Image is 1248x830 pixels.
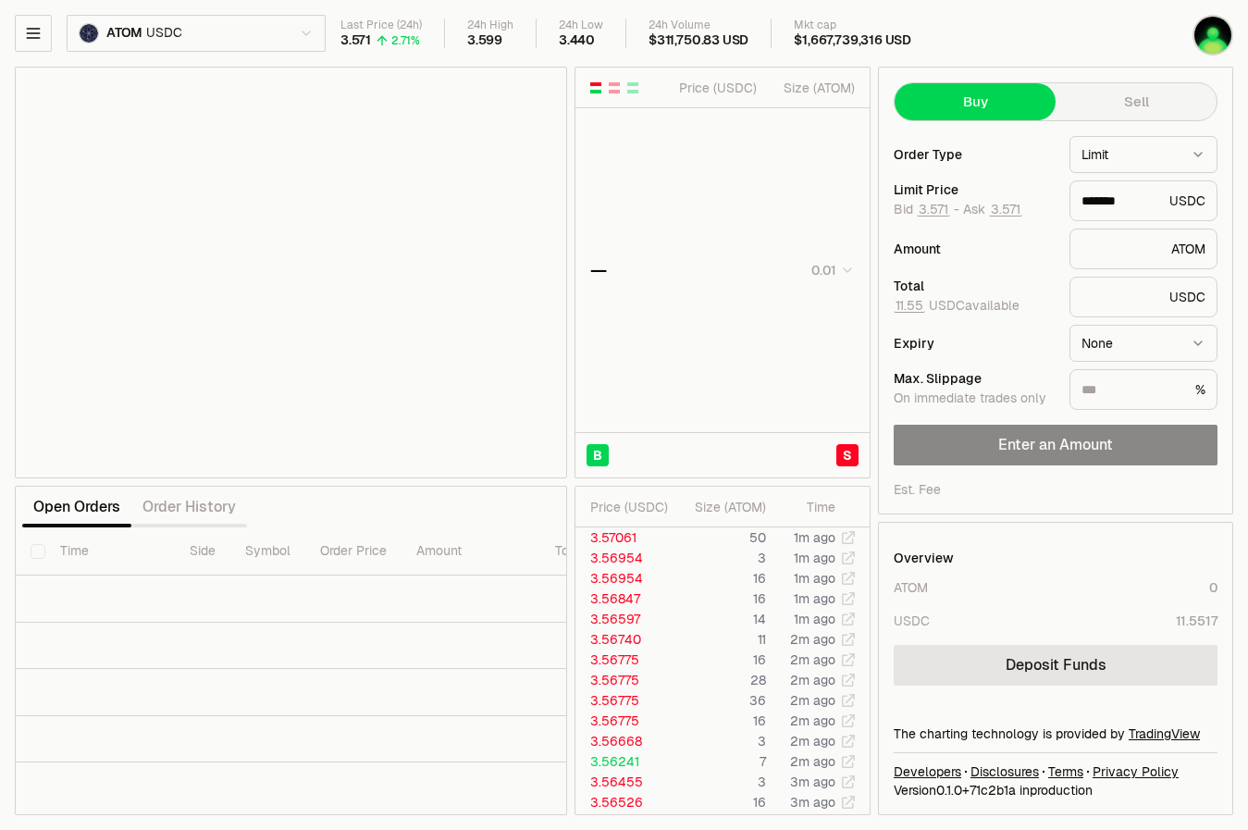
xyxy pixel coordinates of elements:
div: Time [782,498,835,516]
button: Open Orders [22,489,131,526]
a: Disclosures [970,762,1039,781]
a: Deposit Funds [894,645,1217,686]
span: USDC [146,25,181,42]
th: Time [45,527,175,576]
time: 2m ago [790,733,835,749]
div: Max. Slippage [894,372,1055,385]
button: Sell [1056,83,1217,120]
a: Privacy Policy [1093,762,1179,781]
td: 3.56526 [575,792,674,812]
iframe: Financial Chart [16,68,566,477]
div: Price ( USDC ) [590,498,673,516]
span: Bid - [894,202,959,218]
div: ATOM [1069,229,1217,269]
div: USDC [894,612,930,630]
div: 3.571 [340,32,371,49]
td: 3.56775 [575,670,674,690]
time: 1m ago [794,570,835,587]
div: 3.599 [467,32,502,49]
span: 71c2b1a0ae38494e7927028123cd7e4b87395b9e [970,782,1016,799]
td: 16 [674,711,767,731]
td: 28 [674,670,767,690]
time: 1m ago [794,550,835,566]
th: Side [175,527,230,576]
time: 1m ago [794,590,835,607]
button: 11.55 [894,298,925,313]
button: Select all [31,544,45,559]
div: Expiry [894,337,1055,350]
td: 3.56847 [575,588,674,609]
div: 0 [1209,578,1217,597]
div: On immediate trades only [894,390,1055,407]
a: TradingView [1129,725,1200,742]
div: Version 0.1.0 + in production [894,781,1217,799]
div: 3.440 [559,32,595,49]
button: 3.571 [989,202,1022,217]
td: 3.56954 [575,548,674,568]
div: Amount [894,242,1055,255]
div: The charting technology is provided by [894,725,1217,743]
button: Show Sell Orders Only [607,81,622,95]
th: Symbol [230,527,305,576]
div: Total [894,279,1055,292]
div: 24h Volume [649,19,748,32]
div: $1,667,739,316 USD [794,32,911,49]
td: 3.56775 [575,711,674,731]
div: USDC [1069,180,1217,221]
td: 36 [674,690,767,711]
th: Order Price [305,527,402,576]
div: Limit Price [894,183,1055,196]
div: Overview [894,549,954,567]
time: 2m ago [790,712,835,729]
td: 3.56241 [575,751,674,772]
time: 2m ago [790,672,835,688]
td: 14 [674,609,767,629]
td: 3.56597 [575,609,674,629]
div: 11.5517 [1176,612,1217,630]
time: 2m ago [790,692,835,709]
td: 3.56455 [575,772,674,792]
div: Size ( ATOM ) [689,498,766,516]
button: Limit [1069,136,1217,173]
td: 16 [674,568,767,588]
span: S [843,446,852,465]
td: 3.57061 [575,527,674,548]
button: Show Buy Orders Only [625,81,640,95]
span: USDC available [894,297,1019,314]
td: 16 [674,792,767,812]
td: 3.56954 [575,568,674,588]
time: 1m ago [794,611,835,627]
th: Total [540,527,679,576]
a: Developers [894,762,961,781]
td: 16 [674,588,767,609]
span: ATOM [106,25,142,42]
div: Last Price (24h) [340,19,422,32]
div: USDC [1069,277,1217,317]
div: 2.71% [391,33,420,48]
div: — [590,257,607,283]
td: 7 [674,751,767,772]
img: ATOM Logo [80,24,98,43]
td: 3 [674,772,767,792]
button: None [1069,325,1217,362]
time: 3m ago [790,794,835,811]
button: 3.571 [917,202,950,217]
div: Mkt cap [794,19,911,32]
td: 50 [674,527,767,548]
img: Ledger 1 Pass phrase [1194,17,1231,54]
td: 3 [674,548,767,568]
time: 2m ago [790,753,835,770]
div: $311,750.83 USD [649,32,748,49]
span: B [593,446,602,465]
div: ATOM [894,578,928,597]
td: 3.56775 [575,650,674,670]
td: 3 [674,731,767,751]
button: Buy [895,83,1056,120]
button: Order History [131,489,247,526]
button: 0.01 [806,259,855,281]
time: 1m ago [794,529,835,546]
time: 2m ago [790,631,835,648]
time: 2m ago [790,651,835,668]
time: 3m ago [790,774,835,790]
td: 3.56668 [575,731,674,751]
